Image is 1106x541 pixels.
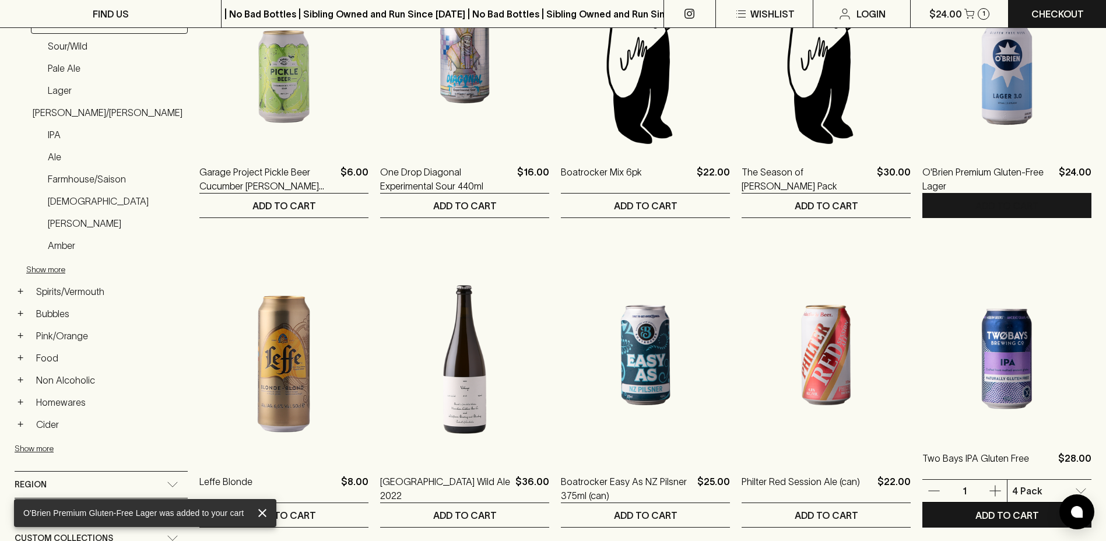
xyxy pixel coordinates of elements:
p: ADD TO CART [252,199,316,213]
button: + [15,330,26,342]
a: Sour/Wild [43,36,188,56]
a: [PERSON_NAME] [43,213,188,233]
a: Spirits/Vermouth [31,282,188,301]
button: ADD TO CART [561,503,730,527]
a: Amber [43,236,188,255]
a: One Drop Diagonal Experimental Sour 440ml [380,165,512,193]
p: $22.00 [877,475,911,503]
img: Wildflower Village Wild Ale 2022 [380,253,549,457]
div: 4 Pack [1007,479,1091,503]
button: + [15,374,26,386]
p: FIND US [93,7,129,21]
button: ADD TO CART [199,194,368,217]
button: Show more [26,258,179,282]
img: Philter Red Session Ale (can) [742,253,911,457]
p: $6.00 [340,165,368,193]
a: Bubbles [31,304,188,324]
button: − [15,18,26,30]
a: Lager [43,80,188,100]
a: Ale [43,147,188,167]
p: $8.00 [341,475,368,503]
a: Leffe Blonde [199,475,252,503]
button: + [15,308,26,319]
p: 4 Pack [1012,484,1042,498]
button: ADD TO CART [742,194,911,217]
button: ADD TO CART [742,503,911,527]
button: ADD TO CART [380,503,549,527]
a: Philter Red Session Ale (can) [742,475,860,503]
button: + [15,396,26,408]
p: $16.00 [517,165,549,193]
p: ADD TO CART [975,508,1039,522]
p: $30.00 [877,165,911,193]
p: ADD TO CART [433,508,497,522]
a: Farmhouse/Saison [43,169,188,189]
button: ADD TO CART [922,194,1091,217]
a: [PERSON_NAME]/[PERSON_NAME] [27,103,188,122]
button: Show more [15,437,167,461]
a: Boatrocker Mix 6pk [561,165,642,193]
img: Leffe Blonde [199,253,368,457]
a: Boatrocker Easy As NZ Pilsner 375ml (can) [561,475,693,503]
button: ADD TO CART [561,194,730,217]
div: O'Brien Premium Gluten-Free Lager was added to your cart [23,503,244,524]
a: The Season of [PERSON_NAME] Pack [742,165,872,193]
a: Food [31,348,188,368]
p: ADD TO CART [614,508,677,522]
span: Region [15,477,47,492]
div: Price [15,498,188,525]
a: IPA [43,125,188,145]
a: Garage Project Pickle Beer Cucumber [PERSON_NAME] Pickle Sour [199,165,336,193]
button: + [15,286,26,297]
p: $28.00 [1058,451,1091,479]
p: $24.00 [1059,165,1091,193]
p: $22.00 [697,165,730,193]
p: $24.00 [929,7,962,21]
button: ADD TO CART [199,503,368,527]
p: $25.00 [697,475,730,503]
p: ADD TO CART [975,199,1039,213]
button: ADD TO CART [380,194,549,217]
p: ADD TO CART [614,199,677,213]
a: [GEOGRAPHIC_DATA] Wild Ale 2022 [380,475,511,503]
p: 1 [982,10,985,17]
p: Wishlist [750,7,795,21]
a: [DEMOGRAPHIC_DATA] [43,191,188,211]
p: $36.00 [515,475,549,503]
button: ADD TO CART [922,503,1091,527]
a: O'Brien Premium Gluten-Free Lager [922,165,1054,193]
p: ADD TO CART [433,199,497,213]
p: Checkout [1031,7,1084,21]
p: 1 [950,484,978,497]
p: ADD TO CART [795,199,858,213]
a: Homewares [31,392,188,412]
img: bubble-icon [1071,506,1083,518]
a: Cider [31,414,188,434]
p: ADD TO CART [252,508,316,522]
img: Two Bays IPA Gluten Free [922,230,1091,434]
p: ADD TO CART [795,508,858,522]
a: Pale Ale [43,58,188,78]
a: Two Bays IPA Gluten Free [922,451,1029,479]
button: close [253,504,272,522]
p: Login [856,7,886,21]
img: Boatrocker Easy As NZ Pilsner 375ml (can) [561,253,730,457]
button: + [15,352,26,364]
a: Non Alcoholic [31,370,188,390]
button: + [15,419,26,430]
a: Pink/Orange [31,326,188,346]
div: Region [15,472,188,498]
